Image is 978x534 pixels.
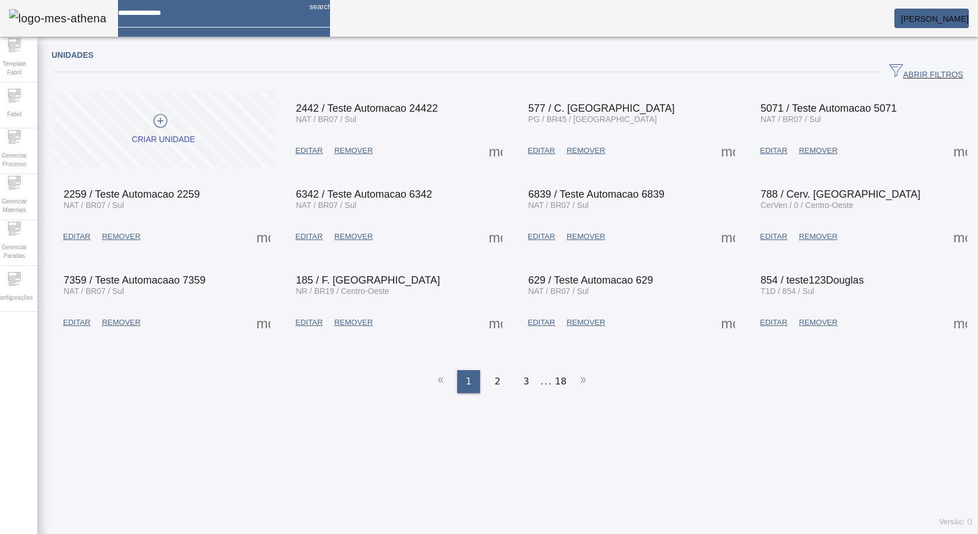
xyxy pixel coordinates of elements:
[880,62,972,83] button: ABRIR FILTROS
[755,226,794,247] button: EDITAR
[57,312,96,333] button: EDITAR
[334,145,372,156] span: REMOVER
[102,231,140,242] span: REMOVER
[57,226,96,247] button: EDITAR
[950,312,971,333] button: Mais
[567,231,605,242] span: REMOVER
[64,286,124,296] span: NAT / BR07 / Sul
[761,201,854,210] span: CerVen / 0 / Centro-Oeste
[718,140,739,161] button: Mais
[760,231,788,242] span: EDITAR
[52,91,276,168] button: Criar unidade
[64,201,124,210] span: NAT / BR07 / Sul
[528,189,665,200] span: 6839 / Teste Automacao 6839
[485,312,506,333] button: Mais
[296,274,440,286] span: 185 / F. [GEOGRAPHIC_DATA]
[761,274,864,286] span: 854 / teste123Douglas
[334,317,372,328] span: REMOVER
[567,317,605,328] span: REMOVER
[485,226,506,247] button: Mais
[96,312,146,333] button: REMOVER
[761,286,814,296] span: T1D / 854 / Sul
[296,145,323,156] span: EDITAR
[132,134,195,146] div: Criar unidade
[755,140,794,161] button: EDITAR
[296,317,323,328] span: EDITAR
[96,226,146,247] button: REMOVER
[296,103,438,114] span: 2442 / Teste Automacao 24422
[528,317,555,328] span: EDITAR
[494,375,500,388] span: 2
[334,231,372,242] span: REMOVER
[253,226,274,247] button: Mais
[102,317,140,328] span: REMOVER
[528,103,674,114] span: 577 / C. [GEOGRAPHIC_DATA]
[761,103,897,114] span: 5071 / Teste Automacao 5071
[522,312,561,333] button: EDITAR
[793,140,843,161] button: REMOVER
[755,312,794,333] button: EDITAR
[567,145,605,156] span: REMOVER
[760,317,788,328] span: EDITAR
[528,145,555,156] span: EDITAR
[528,201,588,210] span: NAT / BR07 / Sul
[290,312,329,333] button: EDITAR
[52,50,93,60] span: Unidades
[296,189,433,200] span: 6342 / Teste Automacao 6342
[901,14,969,23] span: [PERSON_NAME]
[939,518,972,526] span: Versão: ()
[9,9,107,28] img: logo-mes-athena
[950,226,971,247] button: Mais
[761,115,821,124] span: NAT / BR07 / Sul
[63,231,91,242] span: EDITAR
[328,226,378,247] button: REMOVER
[328,140,378,161] button: REMOVER
[63,317,91,328] span: EDITAR
[528,115,657,124] span: PG / BR45 / [GEOGRAPHIC_DATA]
[541,370,552,393] li: ...
[793,312,843,333] button: REMOVER
[561,140,611,161] button: REMOVER
[761,189,921,200] span: 788 / Cerv. [GEOGRAPHIC_DATA]
[528,286,588,296] span: NAT / BR07 / Sul
[253,312,274,333] button: Mais
[523,375,529,388] span: 3
[522,226,561,247] button: EDITAR
[3,107,25,122] span: Fabril
[64,189,200,200] span: 2259 / Teste Automacao 2259
[296,231,323,242] span: EDITAR
[950,140,971,161] button: Mais
[522,140,561,161] button: EDITAR
[799,145,837,156] span: REMOVER
[290,226,329,247] button: EDITAR
[718,312,739,333] button: Mais
[793,226,843,247] button: REMOVER
[328,312,378,333] button: REMOVER
[718,226,739,247] button: Mais
[296,286,390,296] span: NR / BR19 / Centro-Oeste
[296,115,356,124] span: NAT / BR07 / Sul
[889,64,963,81] span: ABRIR FILTROS
[64,274,206,286] span: 7359 / Teste Automacaao 7359
[799,317,837,328] span: REMOVER
[555,370,567,393] li: 18
[760,145,788,156] span: EDITAR
[528,274,653,286] span: 629 / Teste Automacao 629
[799,231,837,242] span: REMOVER
[485,140,506,161] button: Mais
[528,231,555,242] span: EDITAR
[290,140,329,161] button: EDITAR
[561,226,611,247] button: REMOVER
[296,201,356,210] span: NAT / BR07 / Sul
[561,312,611,333] button: REMOVER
